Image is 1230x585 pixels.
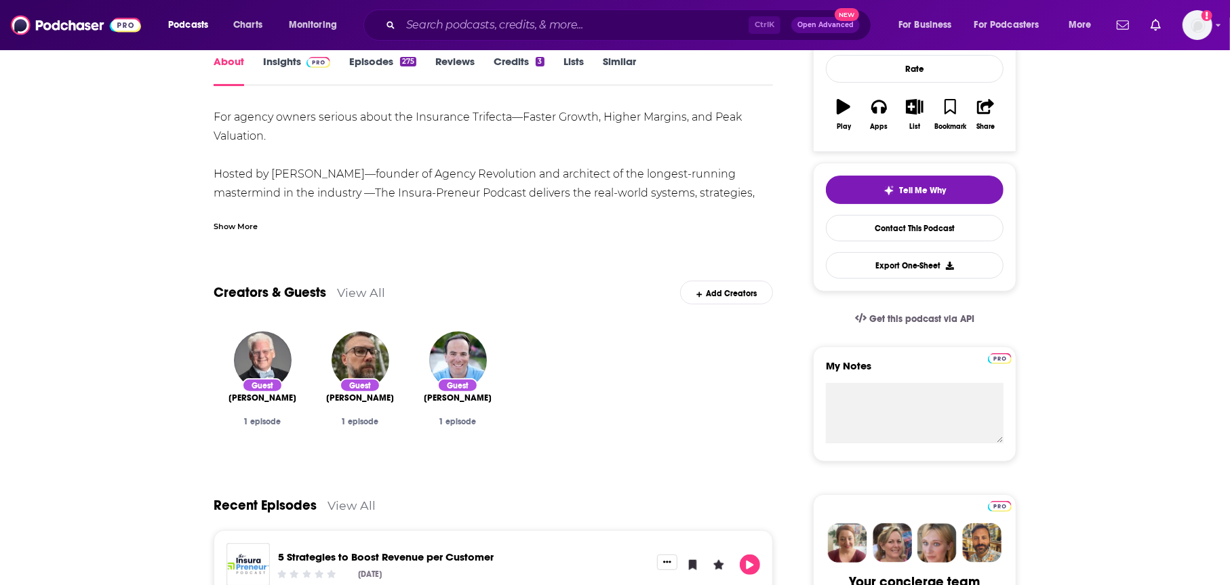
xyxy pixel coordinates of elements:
a: 5 Strategies to Boost Revenue per Customer [278,550,494,563]
span: Open Advanced [797,22,854,28]
div: Apps [871,123,888,131]
button: open menu [1059,14,1109,36]
div: Guest [242,378,283,392]
a: Credits3 [494,55,544,86]
a: Paul Hawkins [326,392,394,403]
div: For agency owners serious about the Insurance Trifecta—Faster Growth, Higher Margins, and Peak Va... [214,108,773,487]
img: Podchaser Pro [988,501,1012,512]
button: Show profile menu [1183,10,1212,40]
svg: Add a profile image [1202,10,1212,21]
a: Pro website [988,351,1012,364]
img: Jules Profile [917,523,957,563]
div: List [909,123,920,131]
button: open menu [889,14,969,36]
a: View All [337,285,385,300]
span: Logged in as elleb2btech [1183,10,1212,40]
button: List [897,90,932,139]
div: Search podcasts, credits, & more... [376,9,884,41]
div: Play [837,123,851,131]
a: Lists [563,55,584,86]
span: More [1069,16,1092,35]
a: Get this podcast via API [844,302,985,336]
div: 275 [400,57,416,66]
img: Sydney Profile [828,523,867,563]
button: Apps [861,90,896,139]
a: Similar [603,55,636,86]
button: open menu [159,14,226,36]
button: Leave a Rating [709,554,729,575]
button: tell me why sparkleTell Me Why [826,176,1004,204]
span: [PERSON_NAME] [326,392,394,403]
div: Guest [340,378,380,392]
img: John Nemo [429,331,487,389]
button: Share [968,90,1004,139]
div: 1 episode [224,417,300,426]
a: View All [328,498,376,512]
a: Steve Anderson [229,392,296,403]
a: Reviews [435,55,475,86]
div: 1 episode [420,417,496,426]
a: Show notifications dropdown [1111,14,1134,37]
span: Ctrl K [749,16,780,34]
img: Podchaser Pro [306,57,330,68]
span: Monitoring [289,16,337,35]
button: Open AdvancedNew [791,17,860,33]
img: Podchaser - Follow, Share and Rate Podcasts [11,12,141,38]
img: Barbara Profile [873,523,912,563]
a: Episodes275 [349,55,416,86]
div: Guest [437,378,478,392]
button: Export One-Sheet [826,252,1004,279]
a: InsightsPodchaser Pro [263,55,330,86]
div: Share [976,123,995,131]
img: Podchaser Pro [988,353,1012,364]
a: Pro website [988,499,1012,512]
button: Play [826,90,861,139]
span: Tell Me Why [900,185,947,196]
button: Bookmark [932,90,968,139]
div: Rate [826,55,1004,83]
a: John Nemo [424,392,492,403]
span: Charts [233,16,262,35]
span: For Podcasters [974,16,1039,35]
input: Search podcasts, credits, & more... [401,14,749,36]
img: User Profile [1183,10,1212,40]
span: [PERSON_NAME] [424,392,492,403]
div: Bookmark [934,123,966,131]
button: Bookmark Episode [683,554,703,575]
button: open menu [966,14,1059,36]
div: Community Rating: 0 out of 5 [276,569,338,580]
button: open menu [279,14,355,36]
span: [PERSON_NAME] [229,392,296,403]
a: About [214,55,244,86]
img: Steve Anderson [234,331,292,389]
label: My Notes [826,359,1004,383]
button: Show More Button [657,554,677,569]
img: Jon Profile [962,523,1001,563]
a: Show notifications dropdown [1145,14,1166,37]
img: Paul Hawkins [332,331,389,389]
span: New [835,8,859,21]
a: Charts [224,14,271,36]
div: 1 episode [322,417,398,426]
a: Recent Episodes [214,497,317,514]
img: tell me why sparkle [884,185,894,196]
a: Creators & Guests [214,284,326,301]
a: Contact This Podcast [826,215,1004,241]
div: [DATE] [358,569,382,579]
button: Play [740,554,760,575]
span: Get this podcast via API [869,313,974,325]
div: Add Creators [680,281,773,304]
span: For Business [898,16,952,35]
div: 3 [536,57,544,66]
span: Podcasts [168,16,208,35]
